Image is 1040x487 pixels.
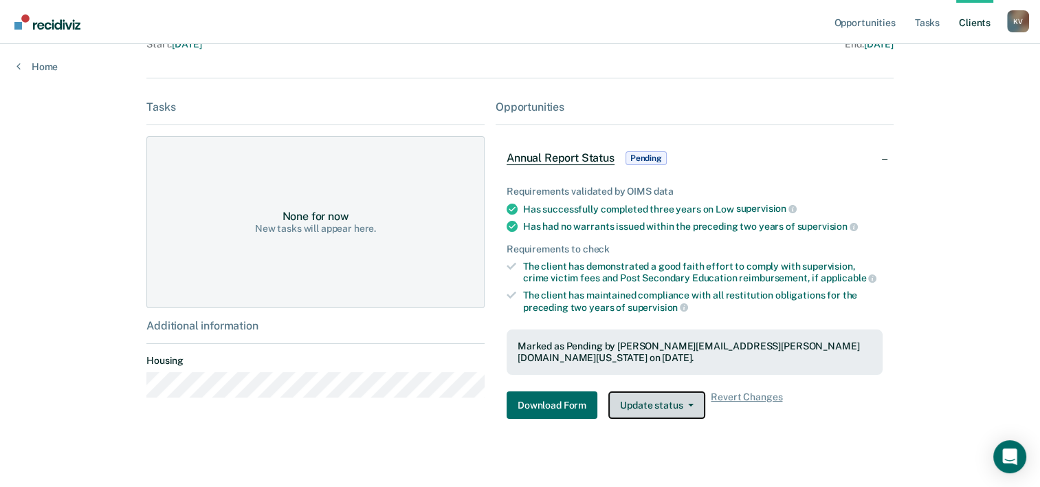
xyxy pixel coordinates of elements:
div: None for now [282,210,348,223]
dt: Housing [146,355,485,367]
button: Update status [608,391,705,419]
div: Requirements to check [507,243,883,255]
span: Pending [626,151,667,165]
div: Has had no warrants issued within the preceding two years of [523,220,883,232]
span: [DATE] [864,39,894,50]
div: Requirements validated by OIMS data [507,186,883,197]
a: Home [16,61,58,73]
div: Tasks [146,100,485,113]
span: Annual Report Status [507,151,615,165]
span: Revert Changes [711,391,782,419]
div: Opportunities [496,100,894,113]
span: [DATE] [172,39,201,50]
div: Start : [146,39,520,50]
a: Navigate to form link [507,391,603,419]
div: K V [1007,10,1029,32]
div: Has successfully completed three years on Low [523,203,883,215]
div: New tasks will appear here. [255,223,376,235]
span: applicable [821,272,876,283]
div: The client has maintained compliance with all restitution obligations for the preceding two years of [523,290,883,313]
span: supervision [736,203,797,214]
div: The client has demonstrated a good faith effort to comply with supervision, crime victim fees and... [523,261,883,284]
div: End : [526,39,894,50]
img: Recidiviz [14,14,80,30]
div: Open Intercom Messenger [993,440,1026,473]
span: supervision [628,302,688,313]
div: Additional information [146,319,485,332]
button: Download Form [507,391,597,419]
span: supervision [797,221,857,232]
button: Profile dropdown button [1007,10,1029,32]
div: Marked as Pending by [PERSON_NAME][EMAIL_ADDRESS][PERSON_NAME][DOMAIN_NAME][US_STATE] on [DATE]. [518,340,872,364]
div: Annual Report StatusPending [496,136,894,180]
